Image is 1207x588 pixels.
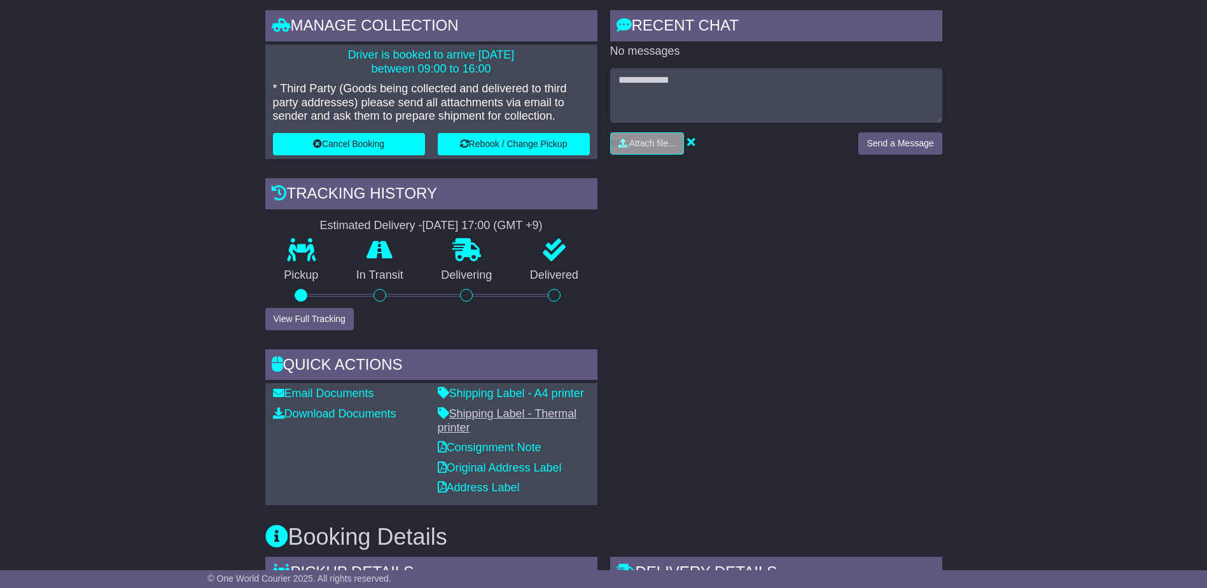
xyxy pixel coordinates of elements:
[511,269,597,283] p: Delivered
[610,10,942,45] div: RECENT CHAT
[438,133,590,155] button: Rebook / Change Pickup
[610,45,942,59] p: No messages
[337,269,422,283] p: In Transit
[265,10,597,45] div: Manage collection
[265,524,942,550] h3: Booking Details
[858,132,942,155] button: Send a Message
[438,407,577,434] a: Shipping Label - Thermal printer
[273,82,590,123] p: * Third Party (Goods being collected and delivered to third party addresses) please send all atta...
[265,308,354,330] button: View Full Tracking
[273,133,425,155] button: Cancel Booking
[422,269,512,283] p: Delivering
[207,573,391,584] span: © One World Courier 2025. All rights reserved.
[422,219,543,233] div: [DATE] 17:00 (GMT +9)
[273,48,590,76] p: Driver is booked to arrive [DATE] between 09:00 to 16:00
[438,441,541,454] a: Consignment Note
[438,481,520,494] a: Address Label
[265,269,338,283] p: Pickup
[265,219,597,233] div: Estimated Delivery -
[438,387,584,400] a: Shipping Label - A4 printer
[265,178,597,213] div: Tracking history
[273,387,374,400] a: Email Documents
[438,461,562,474] a: Original Address Label
[265,349,597,384] div: Quick Actions
[273,407,396,420] a: Download Documents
